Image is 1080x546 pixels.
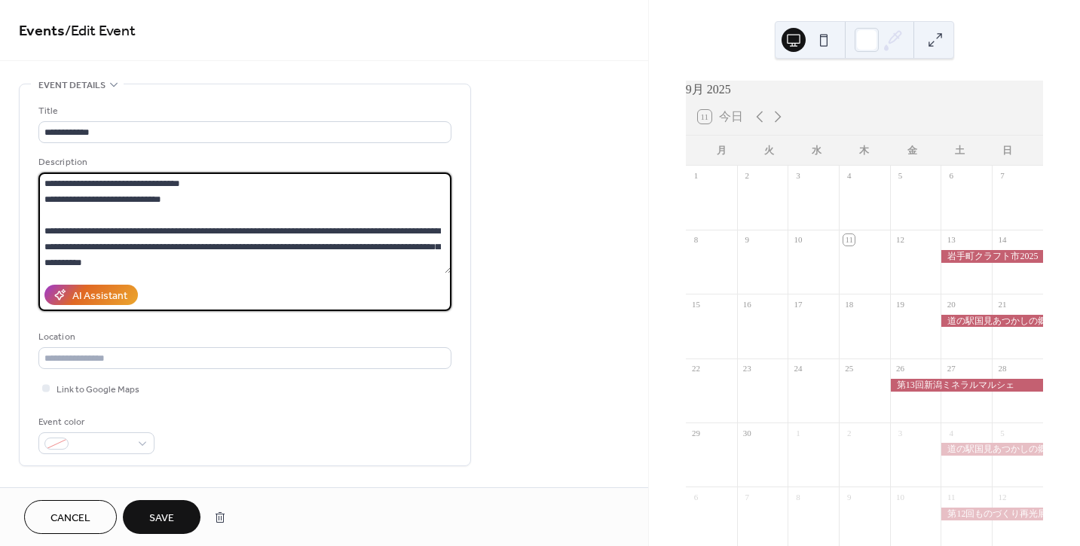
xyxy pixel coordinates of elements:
div: 18 [843,298,855,310]
div: 9 [742,234,753,246]
div: 3 [792,170,803,181]
div: 26 [895,363,906,374]
button: AI Assistant [44,285,138,305]
div: 19 [895,298,906,310]
div: 23 [742,363,753,374]
div: 25 [843,363,855,374]
div: 月 [698,136,745,166]
div: Description [38,154,448,170]
span: Event details [38,78,106,93]
div: 道の駅国見あつかしの郷 [941,443,1042,456]
div: 15 [690,298,702,310]
div: 27 [945,363,956,374]
div: AI Assistant [72,288,127,304]
div: 9 [843,491,855,502]
div: 21 [996,298,1008,310]
div: 7 [742,491,753,502]
div: 7 [996,170,1008,181]
div: 8 [792,491,803,502]
button: Cancel [24,500,117,534]
div: 22 [690,363,702,374]
div: Title [38,103,448,119]
div: 14 [996,234,1008,246]
a: Events [19,17,65,46]
div: 木 [840,136,888,166]
div: 20 [945,298,956,310]
div: 1 [690,170,702,181]
div: 9月 2025 [686,81,1043,99]
div: 1 [792,427,803,438]
div: 火 [745,136,793,166]
div: 30 [742,427,753,438]
span: Link to Google Maps [57,382,139,398]
div: 12 [996,491,1008,502]
div: 16 [742,298,753,310]
div: 11 [945,491,956,502]
div: 第12回ものづくり再光展 [941,508,1042,520]
div: 28 [996,363,1008,374]
div: 13 [945,234,956,246]
div: 10 [792,234,803,246]
button: Save [123,500,200,534]
div: 12 [895,234,906,246]
div: 24 [792,363,803,374]
span: Date and time [38,484,106,500]
div: 岩手町クラフト市2025 [941,250,1042,263]
div: 水 [793,136,840,166]
span: / Edit Event [65,17,136,46]
span: Cancel [50,511,90,526]
div: 17 [792,298,803,310]
div: 第13回新潟ミネラルマルシェ [890,379,1043,392]
div: 5 [996,427,1008,438]
div: 土 [936,136,984,166]
div: 10 [895,491,906,502]
div: 6 [690,491,702,502]
div: 2 [742,170,753,181]
div: 3 [895,427,906,438]
div: 29 [690,427,702,438]
div: 4 [945,427,956,438]
div: 6 [945,170,956,181]
div: 金 [888,136,935,166]
div: 2 [843,427,855,438]
div: 4 [843,170,855,181]
div: 日 [984,136,1031,166]
div: 11 [843,234,855,246]
div: 8 [690,234,702,246]
div: Event color [38,414,151,430]
span: Save [149,511,174,526]
div: 道の駅国見あつかしの郷 [941,315,1042,328]
div: 5 [895,170,906,181]
div: Location [38,329,448,345]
